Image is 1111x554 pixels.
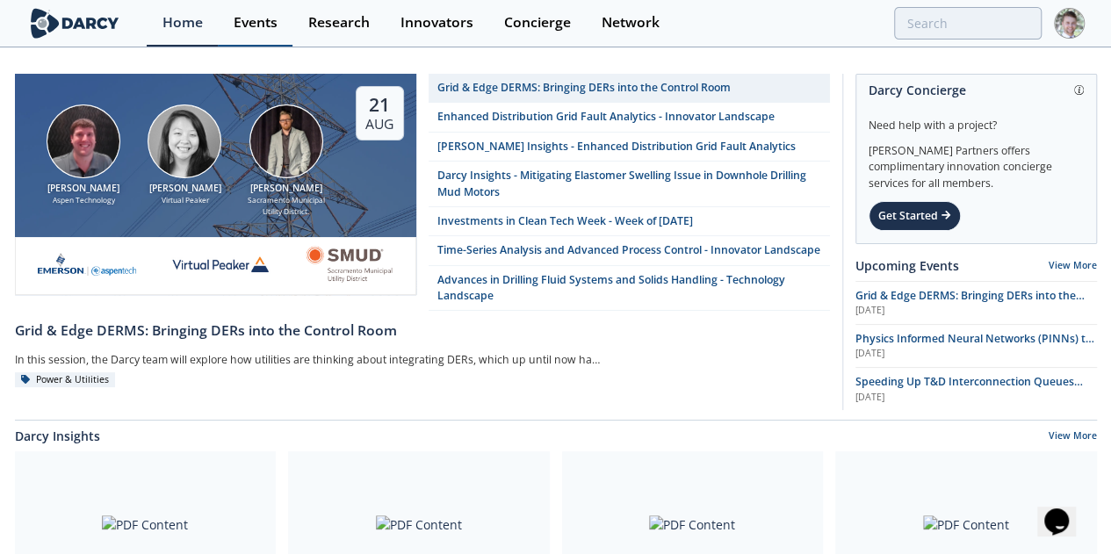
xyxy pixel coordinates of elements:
[234,16,278,30] div: Events
[869,133,1084,191] div: [PERSON_NAME] Partners offers complimentary innovation concierge services for all members.
[855,347,1097,361] div: [DATE]
[855,288,1085,319] span: Grid & Edge DERMS: Bringing DERs into the Control Room
[306,246,393,283] img: Smud.org.png
[47,104,120,178] img: Jonathan Curtis
[1054,8,1085,39] img: Profile
[429,207,830,236] a: Investments in Clean Tech Week - Week of [DATE]
[15,427,100,445] a: Darcy Insights
[855,288,1097,318] a: Grid & Edge DERMS: Bringing DERs into the Control Room [DATE]
[504,16,571,30] div: Concierge
[869,201,961,231] div: Get Started
[429,74,830,103] a: Grid & Edge DERMS: Bringing DERs into the Control Room
[38,246,136,283] img: cb84fb6c-3603-43a1-87e3-48fd23fb317a
[162,16,203,30] div: Home
[141,182,229,196] div: [PERSON_NAME]
[148,104,221,178] img: Brenda Chew
[400,16,473,30] div: Innovators
[141,195,229,206] div: Virtual Peaker
[429,103,830,132] a: Enhanced Distribution Grid Fault Analytics - Innovator Landscape
[40,182,128,196] div: [PERSON_NAME]
[27,8,123,39] img: logo-wide.svg
[249,104,323,178] img: Yevgeniy Postnov
[894,7,1042,40] input: Advanced Search
[855,374,1097,404] a: Speeding Up T&D Interconnection Queues with Enhanced Software Solutions [DATE]
[1049,429,1097,445] a: View More
[365,93,393,116] div: 21
[869,105,1084,133] div: Need help with a project?
[15,74,416,311] a: Jonathan Curtis [PERSON_NAME] Aspen Technology Brenda Chew [PERSON_NAME] Virtual Peaker Yevgeniy ...
[437,80,731,96] div: Grid & Edge DERMS: Bringing DERs into the Control Room
[855,374,1083,405] span: Speeding Up T&D Interconnection Queues with Enhanced Software Solutions
[365,116,393,133] div: Aug
[242,195,330,217] div: Sacramento Municipal Utility District.
[1074,85,1084,95] img: information.svg
[855,331,1094,362] span: Physics Informed Neural Networks (PINNs) to Accelerate Subsurface Scenario Analysis
[855,256,959,275] a: Upcoming Events
[855,391,1097,405] div: [DATE]
[429,266,830,312] a: Advances in Drilling Fluid Systems and Solids Handling - Technology Landscape
[308,16,370,30] div: Research
[869,75,1084,105] div: Darcy Concierge
[429,236,830,265] a: Time-Series Analysis and Advanced Process Control - Innovator Landscape
[171,246,270,283] img: virtual-peaker.com.png
[429,162,830,207] a: Darcy Insights - Mitigating Elastomer Swelling Issue in Downhole Drilling Mud Motors
[855,331,1097,361] a: Physics Informed Neural Networks (PINNs) to Accelerate Subsurface Scenario Analysis [DATE]
[40,195,128,206] div: Aspen Technology
[429,133,830,162] a: [PERSON_NAME] Insights - Enhanced Distribution Grid Fault Analytics
[1049,259,1097,271] a: View More
[15,311,830,341] a: Grid & Edge DERMS: Bringing DERs into the Control Room
[602,16,660,30] div: Network
[15,348,605,372] div: In this session, the Darcy team will explore how utilities are thinking about integrating DERs, w...
[242,182,330,196] div: [PERSON_NAME]
[15,320,830,342] div: Grid & Edge DERMS: Bringing DERs into the Control Room
[1037,484,1093,536] iframe: chat widget
[855,304,1097,318] div: [DATE]
[15,372,116,388] div: Power & Utilities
